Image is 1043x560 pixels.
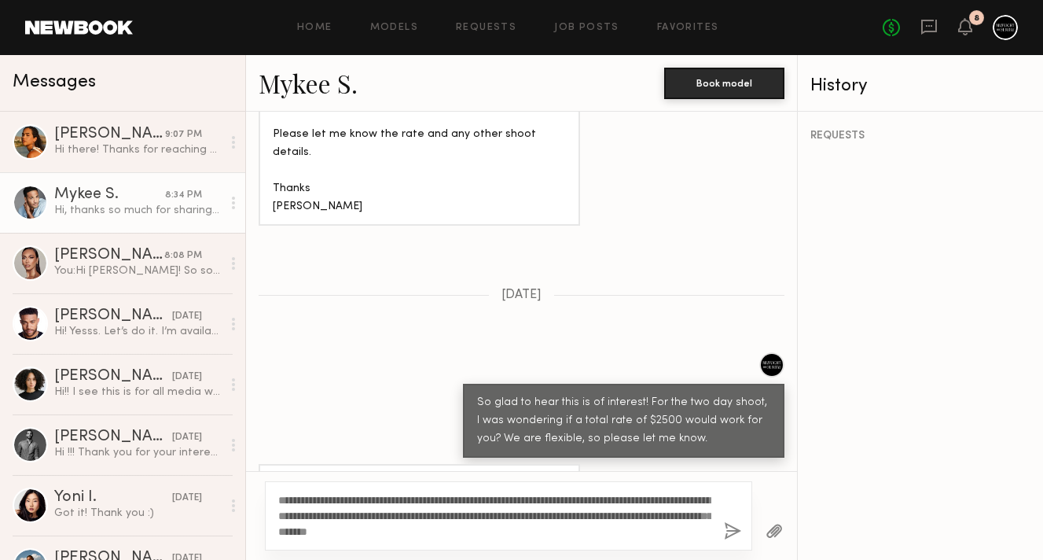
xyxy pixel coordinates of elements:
[54,445,222,460] div: Hi !!! Thank you for your interest! I am currently booked out until the end of October, I’ve reac...
[974,14,979,23] div: 8
[501,289,542,302] span: [DATE]
[370,23,418,33] a: Models
[477,394,770,448] div: So glad to hear this is of interest! For the two day shoot, I was wondering if a total rate of $2...
[664,68,784,99] button: Book model
[13,73,96,91] span: Messages
[297,23,332,33] a: Home
[456,23,516,33] a: Requests
[54,203,222,218] div: Hi, thanks so much for sharing the rate details. It’s below my day rate of $2500. Since it’s two ...
[172,370,202,385] div: [DATE]
[657,23,719,33] a: Favorites
[54,142,222,157] div: Hi there! Thanks for reaching out, I could possibly make [DATE] work, but [DATE] is actually bett...
[54,369,172,385] div: [PERSON_NAME]
[172,491,202,506] div: [DATE]
[664,76,784,89] a: Book model
[554,23,619,33] a: Job Posts
[259,66,358,100] a: Mykee S.
[810,77,1030,95] div: History
[54,248,164,263] div: [PERSON_NAME]
[54,127,165,142] div: [PERSON_NAME]
[165,188,202,203] div: 8:34 PM
[54,506,222,521] div: Got it! Thank you :)
[164,249,202,263] div: 8:08 PM
[54,324,222,339] div: Hi! Yesss. Let’s do it. I’m available.
[54,490,172,506] div: Yoni I.
[810,131,1030,142] div: REQUESTS
[54,187,165,203] div: Mykee S.
[54,308,172,324] div: [PERSON_NAME]
[165,127,202,142] div: 9:07 PM
[172,309,202,324] div: [DATE]
[54,263,222,278] div: You: Hi [PERSON_NAME]! So sorry for the delay- we are still waiting for client feedback. I hope t...
[54,385,222,400] div: Hi!! I see this is for all media worldwide in perpetuity. Is this the intended usage for this adv...
[54,429,172,445] div: [PERSON_NAME]
[172,430,202,445] div: [DATE]
[273,53,566,216] div: Hi! Thanks for reaching out. I am available those days and I’m familiar with the Sofitel. Please ...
